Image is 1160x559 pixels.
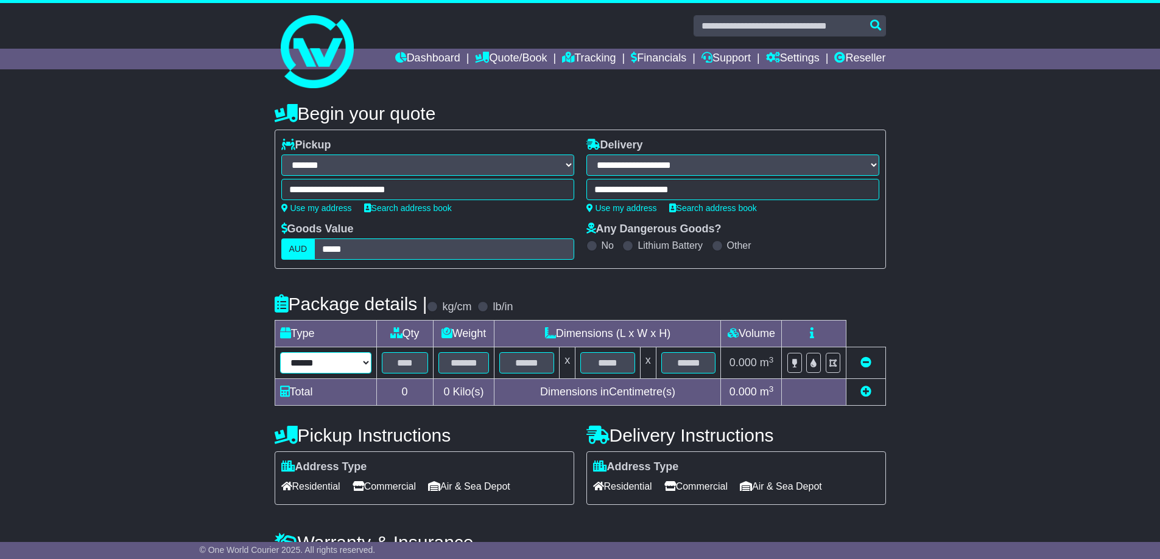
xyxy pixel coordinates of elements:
[442,300,471,314] label: kg/cm
[200,545,376,555] span: © One World Courier 2025. All rights reserved.
[586,203,657,213] a: Use my address
[640,347,656,379] td: x
[428,477,510,496] span: Air & Sea Depot
[769,384,774,394] sup: 3
[769,355,774,364] sup: 3
[281,223,354,236] label: Goods Value
[740,477,822,496] span: Air & Sea Depot
[631,49,686,69] a: Financials
[586,139,643,152] label: Delivery
[433,321,494,347] td: Weight
[433,379,494,406] td: Kilo(s)
[860,386,871,398] a: Add new item
[443,386,449,398] span: 0
[834,49,885,69] a: Reseller
[281,203,352,213] a: Use my address
[353,477,416,496] span: Commercial
[638,240,703,251] label: Lithium Battery
[760,386,774,398] span: m
[493,300,513,314] label: lb/in
[593,460,679,474] label: Address Type
[494,379,721,406] td: Dimensions in Centimetre(s)
[275,294,427,314] h4: Package details |
[760,356,774,369] span: m
[860,356,871,369] a: Remove this item
[766,49,820,69] a: Settings
[586,223,722,236] label: Any Dangerous Goods?
[727,240,751,251] label: Other
[721,321,782,347] td: Volume
[281,139,331,152] label: Pickup
[364,203,452,213] a: Search address book
[281,460,367,474] label: Address Type
[562,49,616,69] a: Tracking
[586,425,886,445] h4: Delivery Instructions
[669,203,757,213] a: Search address book
[275,425,574,445] h4: Pickup Instructions
[475,49,547,69] a: Quote/Book
[494,321,721,347] td: Dimensions (L x W x H)
[729,356,757,369] span: 0.000
[602,240,614,251] label: No
[701,49,751,69] a: Support
[664,477,728,496] span: Commercial
[281,477,340,496] span: Residential
[275,532,886,552] h4: Warranty & Insurance
[275,103,886,123] h4: Begin your quote
[275,379,376,406] td: Total
[593,477,652,496] span: Residential
[729,386,757,398] span: 0.000
[560,347,575,379] td: x
[376,379,433,406] td: 0
[376,321,433,347] td: Qty
[275,321,376,347] td: Type
[281,238,315,260] label: AUD
[395,49,460,69] a: Dashboard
